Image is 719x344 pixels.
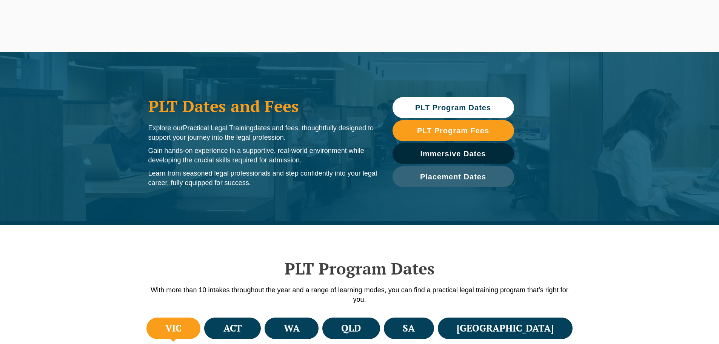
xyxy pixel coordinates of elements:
h2: PLT Program Dates [145,259,575,278]
h4: ACT [223,322,242,335]
a: PLT Program Fees [393,120,514,141]
h4: VIC [165,322,182,335]
h4: [GEOGRAPHIC_DATA] [457,322,554,335]
span: Practical Legal Training [183,124,254,132]
h4: WA [284,322,300,335]
span: PLT Program Fees [417,127,489,134]
h4: QLD [341,322,361,335]
p: Explore our dates and fees, thoughtfully designed to support your journey into the legal profession. [148,123,377,142]
p: Gain hands-on experience in a supportive, real-world environment while developing the crucial ski... [148,146,377,165]
h4: SA [403,322,415,335]
span: Immersive Dates [420,150,486,157]
h1: PLT Dates and Fees [148,97,377,116]
a: Immersive Dates [393,143,514,164]
p: Learn from seasoned legal professionals and step confidently into your legal career, fully equipp... [148,169,377,188]
span: Placement Dates [420,173,486,180]
p: With more than 10 intakes throughout the year and a range of learning modes, you can find a pract... [145,285,575,304]
span: PLT Program Dates [415,104,491,111]
a: Placement Dates [393,166,514,187]
a: PLT Program Dates [393,97,514,118]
